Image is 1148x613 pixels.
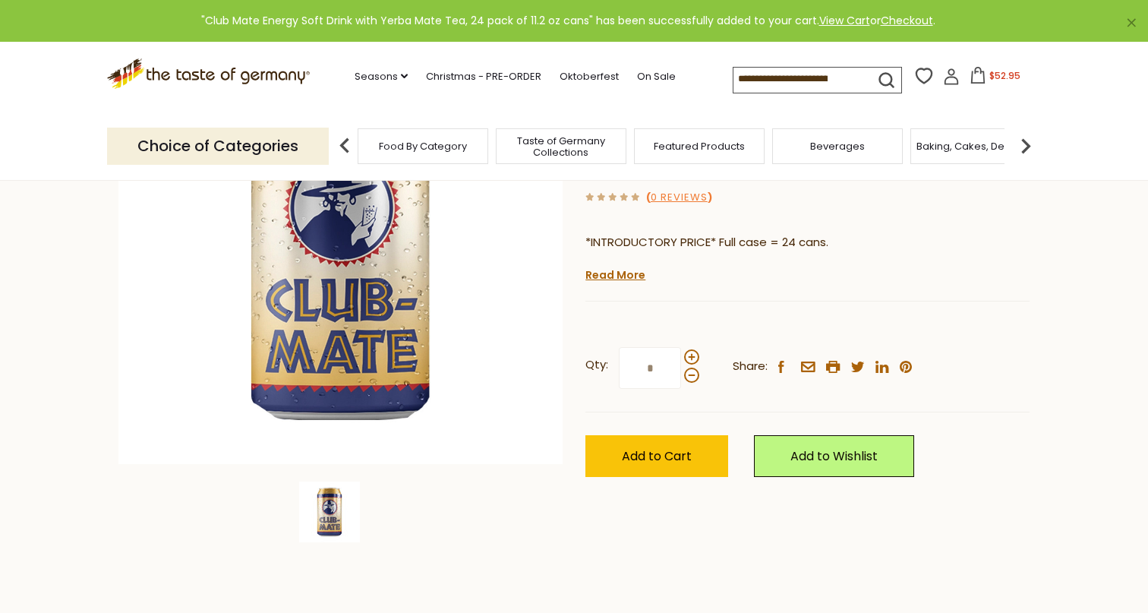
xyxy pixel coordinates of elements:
[989,69,1020,82] span: $52.95
[355,68,408,85] a: Seasons
[118,20,563,464] img: Club Mate Can
[754,435,914,477] a: Add to Wishlist
[379,141,467,152] a: Food By Category
[819,13,870,28] a: View Cart
[654,141,745,152] a: Featured Products
[585,355,608,374] strong: Qty:
[585,267,645,283] a: Read More
[637,68,676,85] a: On Sale
[500,135,622,158] a: Taste of Germany Collections
[881,13,933,28] a: Checkout
[733,357,768,376] span: Share:
[107,128,329,165] p: Choice of Categories
[426,68,541,85] a: Christmas - PRE-ORDER
[12,12,1124,30] div: "Club Mate Energy Soft Drink with Yerba Mate Tea, 24 pack of 11.2 oz cans" has been successfully ...
[1127,18,1136,27] a: ×
[299,482,360,542] img: Club Mate Can
[585,264,1030,283] p: Club Mate is a "cult drink" in [GEOGRAPHIC_DATA] (especially [GEOGRAPHIC_DATA]) among the hacker ...
[619,347,681,389] input: Qty:
[646,190,712,204] span: ( )
[1011,131,1041,161] img: next arrow
[585,233,1030,252] p: *INTRODUCTORY PRICE* Full case = 24 cans.
[916,141,1034,152] a: Baking, Cakes, Desserts
[560,68,619,85] a: Oktoberfest
[651,190,708,206] a: 0 Reviews
[622,447,692,465] span: Add to Cart
[963,67,1027,90] button: $52.95
[810,141,865,152] a: Beverages
[330,131,360,161] img: previous arrow
[585,435,728,477] button: Add to Cart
